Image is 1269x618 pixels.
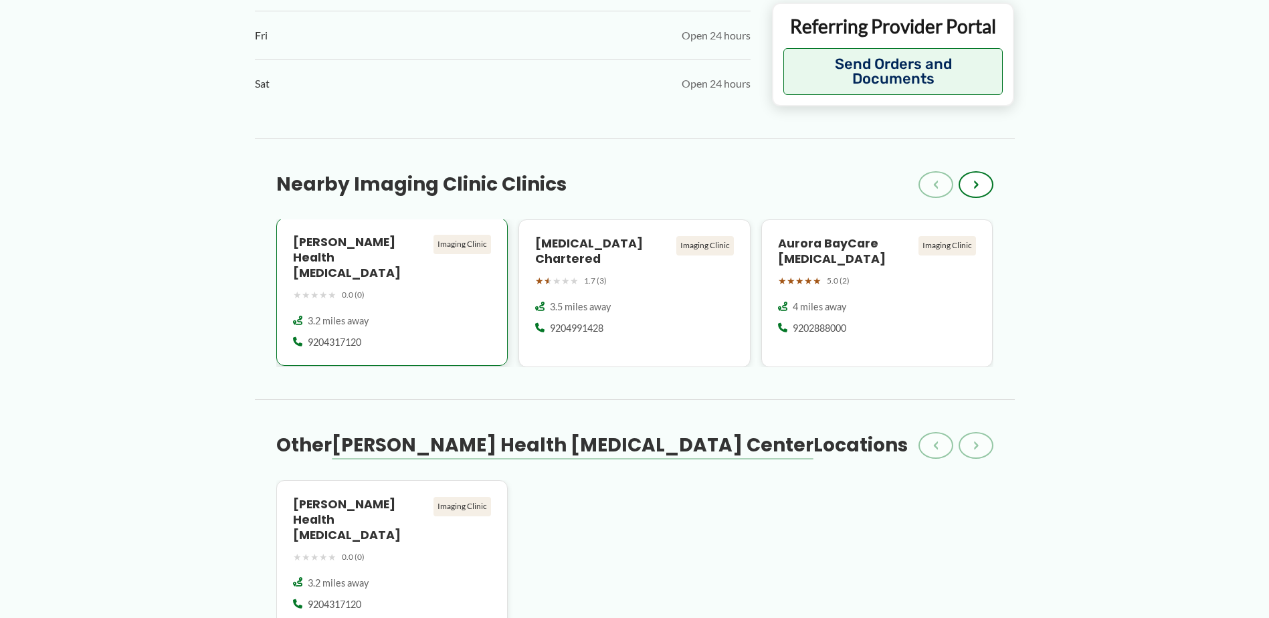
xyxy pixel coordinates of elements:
[276,433,908,457] h3: Other Locations
[255,25,268,45] span: Fri
[293,235,429,281] h4: [PERSON_NAME] Health [MEDICAL_DATA]
[933,177,939,193] span: ‹
[310,548,319,566] span: ★
[804,272,813,290] span: ★
[319,286,328,304] span: ★
[918,171,953,198] button: ‹
[293,497,429,543] h4: [PERSON_NAME] Health [MEDICAL_DATA]
[793,322,846,335] span: 9202888000
[584,274,607,288] span: 1.7 (3)
[544,272,553,290] span: ★
[676,236,734,255] div: Imaging Clinic
[310,286,319,304] span: ★
[918,432,953,459] button: ‹
[827,274,850,288] span: 5.0 (2)
[308,577,369,590] span: 3.2 miles away
[255,74,270,94] span: Sat
[959,432,993,459] button: ›
[553,272,561,290] span: ★
[550,300,611,314] span: 3.5 miles away
[787,272,795,290] span: ★
[308,314,369,328] span: 3.2 miles away
[761,219,993,367] a: Aurora BayCare [MEDICAL_DATA] Imaging Clinic ★★★★★ 5.0 (2) 4 miles away 9202888000
[342,288,365,302] span: 0.0 (0)
[778,272,787,290] span: ★
[433,497,491,516] div: Imaging Clinic
[433,235,491,253] div: Imaging Clinic
[342,550,365,564] span: 0.0 (0)
[793,300,846,314] span: 4 miles away
[293,286,302,304] span: ★
[535,272,544,290] span: ★
[328,548,336,566] span: ★
[783,48,1003,95] button: Send Orders and Documents
[959,171,993,198] button: ›
[918,236,976,255] div: Imaging Clinic
[561,272,570,290] span: ★
[535,236,671,267] h4: [MEDICAL_DATA] Chartered
[682,74,751,94] span: Open 24 hours
[302,548,310,566] span: ★
[308,336,361,349] span: 9204317120
[778,236,914,267] h4: Aurora BayCare [MEDICAL_DATA]
[550,322,603,335] span: 9204991428
[973,437,979,453] span: ›
[276,173,567,197] h3: Nearby Imaging Clinic Clinics
[518,219,751,367] a: [MEDICAL_DATA] Chartered Imaging Clinic ★★★★★ 1.7 (3) 3.5 miles away 9204991428
[933,437,939,453] span: ‹
[795,272,804,290] span: ★
[783,14,1003,38] p: Referring Provider Portal
[276,219,508,367] a: [PERSON_NAME] Health [MEDICAL_DATA] Imaging Clinic ★★★★★ 0.0 (0) 3.2 miles away 9204317120
[293,548,302,566] span: ★
[302,286,310,304] span: ★
[682,25,751,45] span: Open 24 hours
[813,272,821,290] span: ★
[328,286,336,304] span: ★
[570,272,579,290] span: ★
[332,432,813,458] span: [PERSON_NAME] Health [MEDICAL_DATA] Center
[308,598,361,611] span: 9204317120
[973,177,979,193] span: ›
[319,548,328,566] span: ★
